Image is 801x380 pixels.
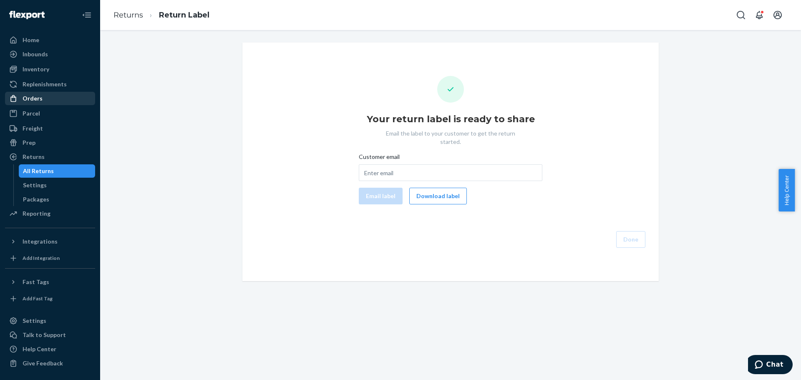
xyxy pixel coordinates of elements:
[19,179,96,192] a: Settings
[107,3,216,28] ol: breadcrumbs
[5,328,95,342] button: Talk to Support
[616,231,645,248] button: Done
[5,48,95,61] a: Inbounds
[23,65,49,73] div: Inventory
[748,355,793,376] iframe: Opens a widget where you can chat to one of our agents
[23,153,45,161] div: Returns
[23,138,35,147] div: Prep
[5,33,95,47] a: Home
[23,317,46,325] div: Settings
[23,181,47,189] div: Settings
[359,164,542,181] input: Customer email
[5,235,95,248] button: Integrations
[5,314,95,327] a: Settings
[769,7,786,23] button: Open account menu
[23,195,49,204] div: Packages
[23,278,49,286] div: Fast Tags
[5,275,95,289] button: Fast Tags
[23,254,60,262] div: Add Integration
[78,7,95,23] button: Close Navigation
[5,252,95,265] a: Add Integration
[5,342,95,356] a: Help Center
[23,109,40,118] div: Parcel
[23,50,48,58] div: Inbounds
[378,129,524,146] p: Email the label to your customer to get the return started.
[23,80,67,88] div: Replenishments
[5,78,95,91] a: Replenishments
[5,207,95,220] a: Reporting
[751,7,768,23] button: Open notifications
[5,122,95,135] a: Freight
[23,295,53,302] div: Add Fast Tag
[5,292,95,305] a: Add Fast Tag
[19,193,96,206] a: Packages
[23,167,54,175] div: All Returns
[733,7,749,23] button: Open Search Box
[159,10,209,20] a: Return Label
[367,113,535,126] h1: Your return label is ready to share
[23,94,43,103] div: Orders
[5,92,95,105] a: Orders
[409,188,467,204] button: Download label
[9,11,45,19] img: Flexport logo
[23,345,56,353] div: Help Center
[778,169,795,211] button: Help Center
[23,237,58,246] div: Integrations
[359,188,403,204] button: Email label
[5,107,95,120] a: Parcel
[23,36,39,44] div: Home
[5,136,95,149] a: Prep
[19,164,96,178] a: All Returns
[5,357,95,370] button: Give Feedback
[23,124,43,133] div: Freight
[23,209,50,218] div: Reporting
[5,63,95,76] a: Inventory
[359,153,400,164] span: Customer email
[5,150,95,164] a: Returns
[113,10,143,20] a: Returns
[23,331,66,339] div: Talk to Support
[23,359,63,367] div: Give Feedback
